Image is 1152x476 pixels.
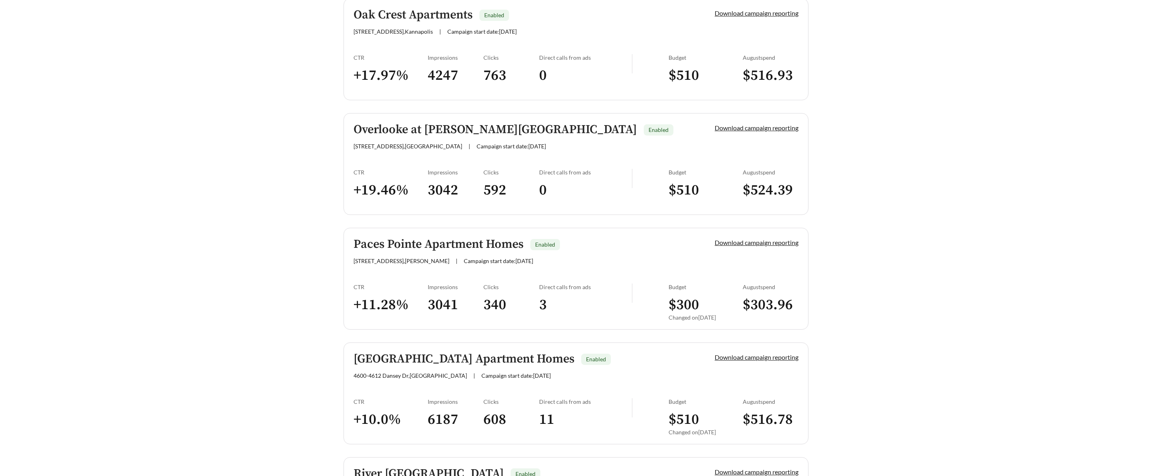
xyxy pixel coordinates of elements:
[743,67,798,85] h3: $ 516.93
[354,411,428,429] h3: + 10.0 %
[669,398,743,405] div: Budget
[477,143,546,150] span: Campaign start date: [DATE]
[539,169,632,176] div: Direct calls from ads
[539,411,632,429] h3: 11
[669,296,743,314] h3: $ 300
[354,67,428,85] h3: + 17.97 %
[632,398,633,417] img: line
[743,54,798,61] div: August spend
[669,284,743,290] div: Budget
[354,238,523,251] h5: Paces Pointe Apartment Homes
[539,54,632,61] div: Direct calls from ads
[354,296,428,314] h3: + 11.28 %
[456,257,457,264] span: |
[484,12,504,18] span: Enabled
[535,241,555,248] span: Enabled
[483,411,539,429] h3: 608
[354,123,637,136] h5: Overlooke at [PERSON_NAME][GEOGRAPHIC_DATA]
[354,28,433,35] span: [STREET_ADDRESS] , Kannapolis
[447,28,517,35] span: Campaign start date: [DATE]
[743,296,798,314] h3: $ 303.96
[354,54,428,61] div: CTR
[428,398,483,405] div: Impressions
[428,296,483,314] h3: 3041
[632,284,633,303] img: line
[715,239,798,246] a: Download campaign reporting
[669,169,743,176] div: Budget
[743,411,798,429] h3: $ 516.78
[669,314,743,321] div: Changed on [DATE]
[743,398,798,405] div: August spend
[743,284,798,290] div: August spend
[539,296,632,314] h3: 3
[428,284,483,290] div: Impressions
[428,411,483,429] h3: 6187
[354,8,473,22] h5: Oak Crest Apartments
[354,257,449,264] span: [STREET_ADDRESS] , [PERSON_NAME]
[483,296,539,314] h3: 340
[715,124,798,132] a: Download campaign reporting
[483,181,539,199] h3: 592
[586,356,606,363] span: Enabled
[669,54,743,61] div: Budget
[483,284,539,290] div: Clicks
[715,9,798,17] a: Download campaign reporting
[428,54,483,61] div: Impressions
[743,181,798,199] h3: $ 524.39
[669,181,743,199] h3: $ 510
[539,67,632,85] h3: 0
[483,169,539,176] div: Clicks
[483,398,539,405] div: Clicks
[669,67,743,85] h3: $ 510
[344,228,808,330] a: Paces Pointe Apartment HomesEnabled[STREET_ADDRESS],[PERSON_NAME]|Campaign start date:[DATE]Downl...
[632,54,633,73] img: line
[428,181,483,199] h3: 3042
[344,113,808,215] a: Overlooke at [PERSON_NAME][GEOGRAPHIC_DATA]Enabled[STREET_ADDRESS],[GEOGRAPHIC_DATA]|Campaign sta...
[715,353,798,361] a: Download campaign reporting
[743,169,798,176] div: August spend
[481,372,551,379] span: Campaign start date: [DATE]
[669,429,743,435] div: Changed on [DATE]
[354,169,428,176] div: CTR
[473,372,475,379] span: |
[439,28,441,35] span: |
[483,67,539,85] h3: 763
[715,468,798,476] a: Download campaign reporting
[669,411,743,429] h3: $ 510
[354,284,428,290] div: CTR
[632,169,633,188] img: line
[464,257,533,264] span: Campaign start date: [DATE]
[649,126,669,133] span: Enabled
[354,181,428,199] h3: + 19.46 %
[539,284,632,290] div: Direct calls from ads
[539,181,632,199] h3: 0
[354,143,462,150] span: [STREET_ADDRESS] , [GEOGRAPHIC_DATA]
[469,143,470,150] span: |
[483,54,539,61] div: Clicks
[354,398,428,405] div: CTR
[354,372,467,379] span: 4600-4612 Dansey Dr , [GEOGRAPHIC_DATA]
[354,352,574,366] h5: [GEOGRAPHIC_DATA] Apartment Homes
[539,398,632,405] div: Direct calls from ads
[428,67,483,85] h3: 4247
[428,169,483,176] div: Impressions
[344,342,808,444] a: [GEOGRAPHIC_DATA] Apartment HomesEnabled4600-4612 Dansey Dr,[GEOGRAPHIC_DATA]|Campaign start date...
